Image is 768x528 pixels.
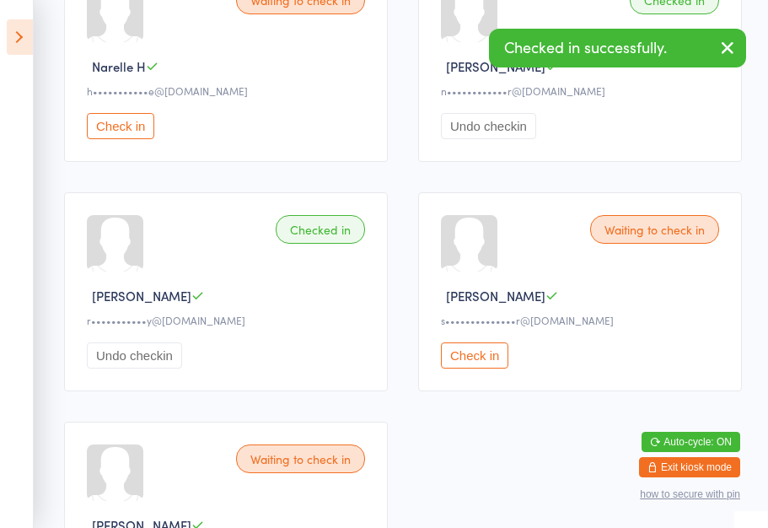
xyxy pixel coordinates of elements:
[642,432,740,452] button: Auto-cycle: ON
[441,313,724,327] div: s••••••••••••••r@[DOMAIN_NAME]
[639,457,740,477] button: Exit kiosk mode
[87,342,182,369] button: Undo checkin
[489,29,746,67] div: Checked in successfully.
[236,444,365,473] div: Waiting to check in
[590,215,719,244] div: Waiting to check in
[640,488,740,500] button: how to secure with pin
[446,287,545,304] span: [PERSON_NAME]
[441,342,508,369] button: Check in
[87,313,370,327] div: r•••••••••••y@[DOMAIN_NAME]
[276,215,365,244] div: Checked in
[92,57,146,75] span: Narelle H
[441,84,724,98] div: n••••••••••••r@[DOMAIN_NAME]
[87,113,154,139] button: Check in
[441,113,536,139] button: Undo checkin
[446,57,545,75] span: [PERSON_NAME]
[92,287,191,304] span: [PERSON_NAME]
[87,84,370,98] div: h•••••••••••e@[DOMAIN_NAME]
